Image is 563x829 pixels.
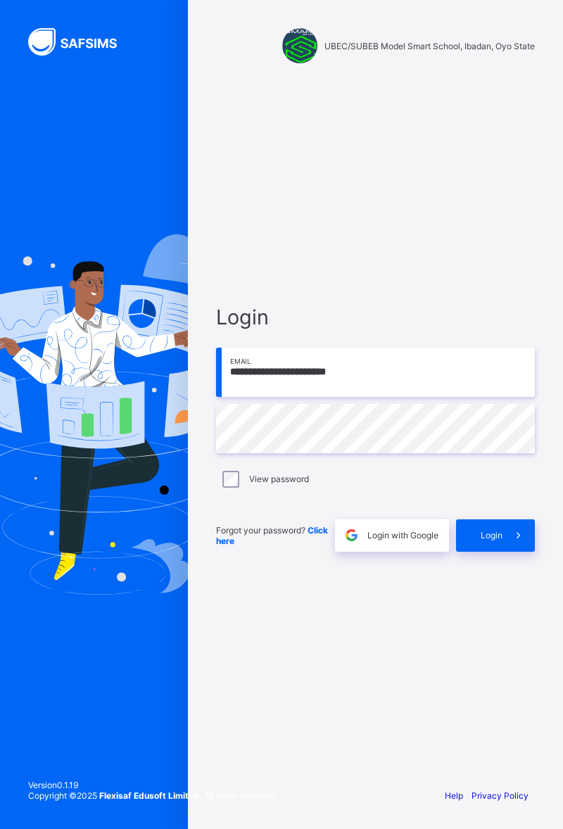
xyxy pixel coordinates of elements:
span: Version 0.1.19 [28,780,277,790]
span: Forgot your password? [216,525,328,546]
a: Help [445,790,463,801]
label: View password [249,474,309,484]
span: Copyright © 2025 All rights reserved. [28,790,277,801]
span: Login [481,530,502,540]
a: Click here [216,525,328,546]
span: UBEC/SUBEB Model Smart School, Ibadan, Oyo State [324,41,535,51]
img: SAFSIMS Logo [28,28,134,56]
span: Login with Google [367,530,438,540]
a: Privacy Policy [472,790,529,801]
span: Login [216,305,535,329]
strong: Flexisaf Edusoft Limited. [99,790,202,801]
img: google.396cfc9801f0270233282035f929180a.svg [343,527,360,543]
